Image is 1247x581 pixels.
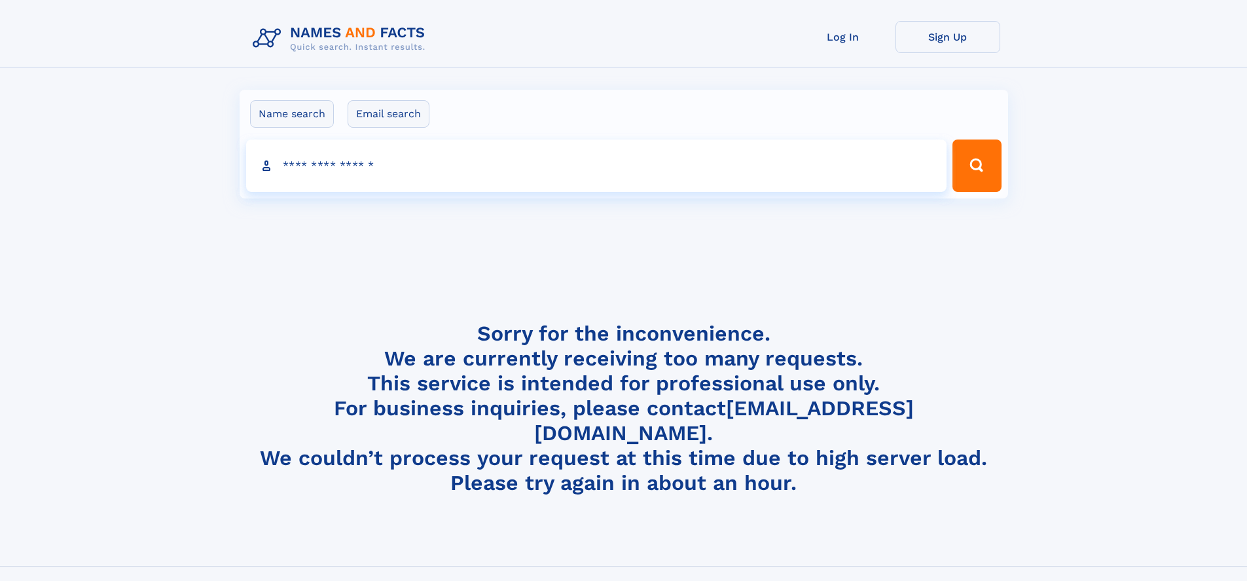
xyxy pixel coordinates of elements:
[246,140,947,192] input: search input
[348,100,429,128] label: Email search
[250,100,334,128] label: Name search
[791,21,895,53] a: Log In
[952,140,1001,192] button: Search Button
[247,21,436,56] img: Logo Names and Facts
[247,321,1000,496] h4: Sorry for the inconvenience. We are currently receiving too many requests. This service is intend...
[895,21,1000,53] a: Sign Up
[534,396,914,445] a: [EMAIL_ADDRESS][DOMAIN_NAME]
